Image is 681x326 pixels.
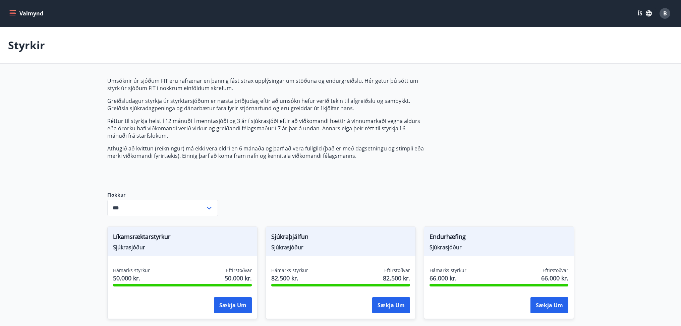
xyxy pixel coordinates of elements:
[530,297,568,313] button: Sækja um
[271,232,410,244] span: Sjúkraþjálfun
[430,232,568,244] span: Endurhæfing
[107,145,424,159] p: Athugið að kvittun (reikningur) má ekki vera eldri en 6 mánaða og þarf að vera fullgild (það er m...
[430,267,466,274] span: Hámarks styrkur
[113,232,252,244] span: Líkamsræktarstyrkur
[384,267,410,274] span: Eftirstöðvar
[107,192,218,198] label: Flokkur
[543,267,568,274] span: Eftirstöðvar
[634,7,656,19] button: ÍS
[372,297,410,313] button: Sækja um
[214,297,252,313] button: Sækja um
[430,274,466,282] span: 66.000 kr.
[113,267,150,274] span: Hámarks styrkur
[271,267,308,274] span: Hámarks styrkur
[383,274,410,282] span: 82.500 kr.
[271,274,308,282] span: 82.500 kr.
[430,244,568,251] span: Sjúkrasjóður
[541,274,568,282] span: 66.000 kr.
[107,117,424,139] p: Réttur til styrkja helst í 12 mánuði í menntasjóði og 3 ár í sjúkrasjóði eftir að viðkomandi hætt...
[271,244,410,251] span: Sjúkrasjóður
[226,267,252,274] span: Eftirstöðvar
[113,244,252,251] span: Sjúkrasjóður
[225,274,252,282] span: 50.000 kr.
[107,97,424,112] p: Greiðsludagur styrkja úr styrktarsjóðum er næsta þriðjudag eftir að umsókn hefur verið tekin til ...
[657,5,673,21] button: B
[113,274,150,282] span: 50.000 kr.
[8,7,46,19] button: menu
[107,77,424,92] p: Umsóknir úr sjóðum FIT eru rafrænar en þannig fást strax upplýsingar um stöðuna og endurgreiðslu....
[663,10,667,17] span: B
[8,38,45,53] p: Styrkir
